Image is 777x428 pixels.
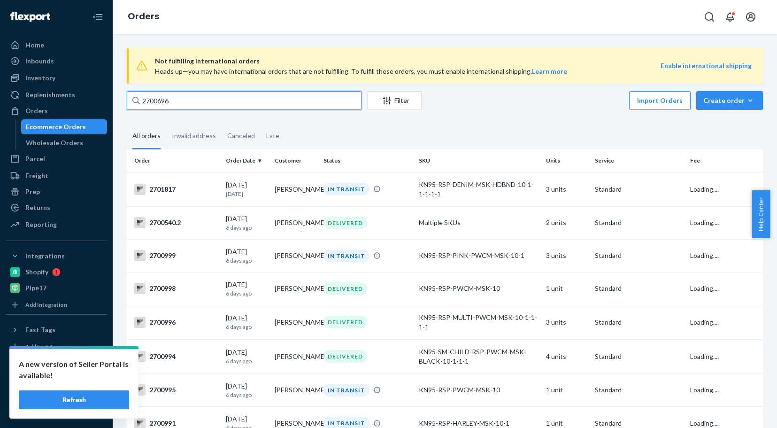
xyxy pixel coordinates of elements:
div: Reporting [25,220,57,229]
a: Add Fast Tag [6,341,107,352]
button: Close Navigation [88,8,107,26]
div: [DATE] [226,313,267,331]
p: Standard [595,251,683,260]
p: Standard [595,352,683,361]
td: 3 units [542,172,591,206]
div: KN95-RSP-HARLEY-MSK-10-1 [419,419,539,428]
a: Ecommerce Orders [21,119,108,134]
div: 2700994 [134,351,218,362]
div: Canceled [227,124,255,148]
div: Freight [25,171,48,180]
div: 2700995 [134,384,218,396]
a: Parcel [6,151,107,166]
td: [PERSON_NAME] [271,305,320,339]
p: Standard [595,419,683,428]
div: Parcel [25,154,45,163]
ol: breadcrumbs [120,3,167,31]
td: Loading.... [686,206,763,239]
input: Search orders [127,91,362,110]
div: IN TRANSIT [323,384,369,397]
p: Standard [595,318,683,327]
div: Wholesale Orders [26,138,83,148]
div: Orders [25,106,48,116]
td: 3 units [542,305,591,339]
div: Prep [25,187,40,196]
td: 1 unit [542,272,591,305]
th: Units [542,149,591,172]
p: Standard [595,284,683,293]
b: Enable international shipping [661,62,752,70]
div: Returns [25,203,50,212]
p: Standard [595,218,683,227]
div: 2701817 [134,184,218,195]
div: 2700540.2 [134,217,218,228]
div: Fast Tags [25,325,55,335]
th: Service [591,149,686,172]
td: [PERSON_NAME] [271,339,320,374]
th: Order [127,149,222,172]
p: 6 days ago [226,289,267,297]
td: 2 units [542,206,591,239]
button: Fast Tags [6,322,107,337]
div: [DATE] [226,348,267,365]
div: DELIVERED [323,350,367,363]
div: KN95-RSP-DENIM-MSK-HDBND-10-1-1-1-1-1 [419,180,539,199]
span: Not fulfilling international orders [155,55,661,67]
p: 6 days ago [226,323,267,331]
div: DELIVERED [323,316,367,328]
div: Replenishments [25,90,75,100]
div: KN95-RSP-PWCM-MSK-10 [419,385,539,395]
a: Inbounds [6,54,107,69]
th: Fee [686,149,763,172]
div: Pipe17 [25,283,46,293]
td: Loading.... [686,374,763,406]
th: Order Date [222,149,271,172]
div: IN TRANSIT [323,183,369,195]
div: [DATE] [226,214,267,232]
td: Loading.... [686,272,763,305]
button: Open notifications [721,8,739,26]
a: Talk to Support [6,372,107,387]
div: [DATE] [226,381,267,399]
td: Loading.... [686,172,763,206]
div: Home [25,40,44,50]
p: [DATE] [226,190,267,198]
div: Inventory [25,73,55,83]
div: 2700998 [134,283,218,294]
div: 2700996 [134,317,218,328]
a: Reporting [6,217,107,232]
button: Open account menu [741,8,760,26]
a: Learn more [532,67,567,75]
div: Create order [703,96,756,105]
a: Shopify [6,265,107,280]
a: Orders [6,103,107,118]
a: Pipe17 [6,280,107,296]
td: [PERSON_NAME] [271,272,320,305]
div: Shopify [25,267,48,277]
div: Late [266,124,279,148]
div: Customer [275,156,316,164]
td: [PERSON_NAME] [271,206,320,239]
div: Integrations [25,251,65,261]
a: Wholesale Orders [21,135,108,150]
a: Inventory [6,70,107,86]
p: 6 days ago [226,357,267,365]
button: Create order [696,91,763,110]
td: Loading.... [686,239,763,272]
div: All orders [132,124,161,149]
button: Help Center [752,190,770,238]
div: Ecommerce Orders [26,122,86,132]
a: Add Integration [6,299,107,311]
a: Returns [6,200,107,215]
div: KN95-RSP-PINK-PWCM-MSK-10-1 [419,251,539,260]
div: [DATE] [226,280,267,297]
a: Orders [128,11,159,22]
div: [DATE] [226,180,267,198]
a: Replenishments [6,87,107,102]
div: Invalid address [172,124,216,148]
button: Refresh [19,390,129,409]
button: Open Search Box [700,8,719,26]
td: Loading.... [686,339,763,374]
a: Freight [6,168,107,183]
